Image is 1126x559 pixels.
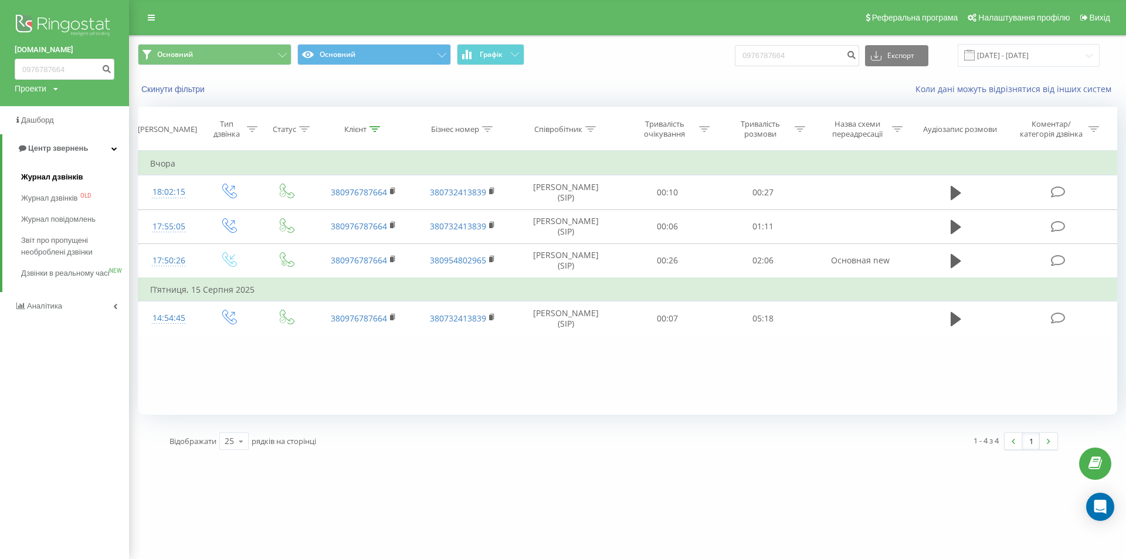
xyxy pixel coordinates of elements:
[1017,119,1086,139] div: Коментар/категорія дзвінка
[28,144,88,153] span: Центр звернень
[21,209,129,230] a: Журнал повідомлень
[620,175,715,209] td: 00:10
[872,13,958,22] span: Реферальна програма
[865,45,928,66] button: Експорт
[826,119,889,139] div: Назва схеми переадресації
[1090,13,1110,22] span: Вихід
[331,187,387,198] a: 380976787664
[21,188,129,209] a: Журнал дзвінківOLD
[620,301,715,336] td: 00:07
[252,436,316,446] span: рядків на сторінці
[344,124,367,134] div: Клієнт
[715,243,811,278] td: 02:06
[21,267,109,279] span: Дзвінки в реальному часі
[430,221,486,232] a: 380732413839
[331,313,387,324] a: 380976787664
[534,124,582,134] div: Співробітник
[157,50,193,59] span: Основний
[15,44,114,56] a: [DOMAIN_NAME]
[978,13,1070,22] span: Налаштування профілю
[331,221,387,232] a: 380976787664
[15,83,46,94] div: Проекти
[620,209,715,243] td: 00:06
[225,435,234,447] div: 25
[633,119,696,139] div: Тривалість очікування
[915,83,1117,94] a: Коли дані можуть відрізнятися вiд інших систем
[138,44,291,65] button: Основний
[1086,493,1114,521] div: Open Intercom Messenger
[21,116,54,124] span: Дашборд
[923,124,997,134] div: Аудіозапис розмови
[513,175,619,209] td: [PERSON_NAME] (SIP)
[430,255,486,266] a: 380954802965
[169,436,216,446] span: Відображати
[21,214,96,225] span: Журнал повідомлень
[273,124,296,134] div: Статус
[150,249,188,272] div: 17:50:26
[138,124,197,134] div: [PERSON_NAME]
[431,124,479,134] div: Бізнес номер
[811,243,910,278] td: Основная new
[974,435,999,446] div: 1 - 4 з 4
[457,44,524,65] button: Графік
[150,307,188,330] div: 14:54:45
[138,278,1117,301] td: П’ятниця, 15 Серпня 2025
[21,167,129,188] a: Журнал дзвінків
[1022,433,1040,449] a: 1
[150,215,188,238] div: 17:55:05
[715,301,811,336] td: 05:18
[21,230,129,263] a: Звіт про пропущені необроблені дзвінки
[150,181,188,204] div: 18:02:15
[620,243,715,278] td: 00:26
[430,313,486,324] a: 380732413839
[15,12,114,41] img: Ringostat logo
[2,134,129,162] a: Центр звернень
[138,84,211,94] button: Скинути фільтри
[138,152,1117,175] td: Вчора
[715,209,811,243] td: 01:11
[21,171,83,183] span: Журнал дзвінків
[21,235,123,258] span: Звіт про пропущені необроблені дзвінки
[715,175,811,209] td: 00:27
[27,301,62,310] span: Аналiтика
[430,187,486,198] a: 380732413839
[331,255,387,266] a: 380976787664
[480,50,503,59] span: Графік
[735,45,859,66] input: Пошук за номером
[21,192,77,204] span: Журнал дзвінків
[513,301,619,336] td: [PERSON_NAME] (SIP)
[15,59,114,80] input: Пошук за номером
[729,119,792,139] div: Тривалість розмови
[210,119,244,139] div: Тип дзвінка
[21,263,129,284] a: Дзвінки в реальному часіNEW
[513,243,619,278] td: [PERSON_NAME] (SIP)
[513,209,619,243] td: [PERSON_NAME] (SIP)
[297,44,451,65] button: Основний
